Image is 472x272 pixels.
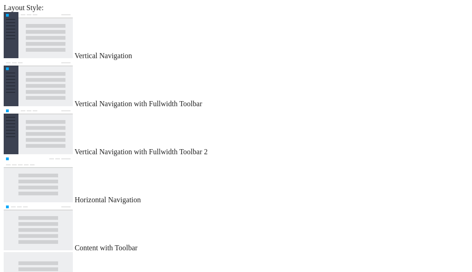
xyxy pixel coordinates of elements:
md-radio-button: Content with Toolbar [4,204,468,252]
img: vertical-nav.jpg [4,12,73,58]
img: vertical-nav-with-full-toolbar.jpg [4,60,73,106]
span: Horizontal Navigation [75,196,141,204]
md-radio-button: Vertical Navigation [4,12,468,60]
span: Content with Toolbar [75,244,137,252]
img: content-with-toolbar.jpg [4,204,73,250]
md-radio-button: Vertical Navigation with Fullwidth Toolbar 2 [4,108,468,156]
md-radio-button: Vertical Navigation with Fullwidth Toolbar [4,60,468,108]
img: horizontal-nav.jpg [4,156,73,202]
div: Layout Style: [4,4,468,12]
span: Vertical Navigation [75,52,132,60]
img: vertical-nav-with-full-toolbar-2.jpg [4,108,73,154]
span: Vertical Navigation with Fullwidth Toolbar [75,100,202,108]
md-radio-button: Horizontal Navigation [4,156,468,204]
span: Vertical Navigation with Fullwidth Toolbar 2 [75,148,208,156]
